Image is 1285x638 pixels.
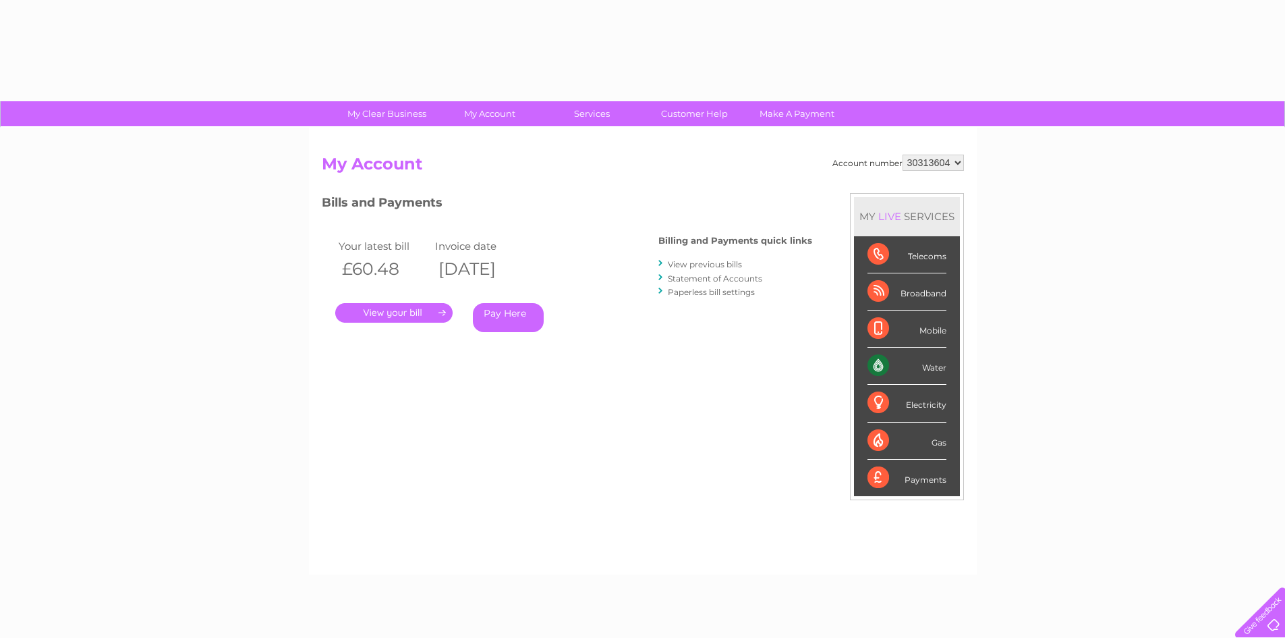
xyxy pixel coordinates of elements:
[867,385,946,422] div: Electricity
[432,255,529,283] th: [DATE]
[867,273,946,311] div: Broadband
[335,255,432,283] th: £60.48
[658,236,812,246] h4: Billing and Payments quick links
[335,237,432,255] td: Your latest bill
[867,348,946,385] div: Water
[854,197,960,236] div: MY SERVICES
[473,303,544,332] a: Pay Here
[876,210,904,223] div: LIVE
[867,236,946,273] div: Telecoms
[832,155,964,171] div: Account number
[741,101,853,126] a: Make A Payment
[322,193,812,217] h3: Bills and Payments
[434,101,545,126] a: My Account
[668,273,762,284] a: Statement of Accounts
[331,101,442,126] a: My Clear Business
[867,460,946,496] div: Payments
[322,155,964,180] h2: My Account
[335,303,453,323] a: .
[867,311,946,348] div: Mobile
[867,423,946,460] div: Gas
[668,287,755,297] a: Paperless bill settings
[668,259,742,269] a: View previous bills
[639,101,750,126] a: Customer Help
[432,237,529,255] td: Invoice date
[536,101,648,126] a: Services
